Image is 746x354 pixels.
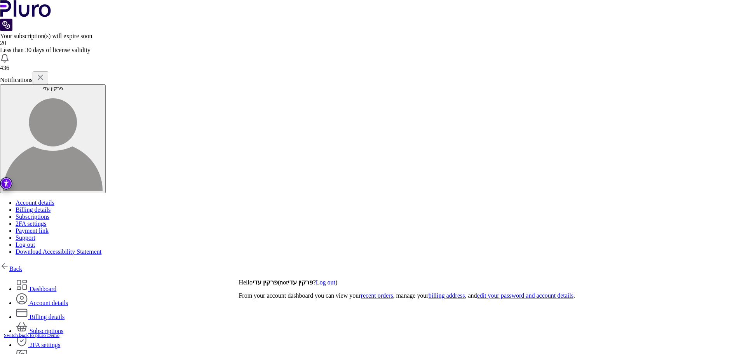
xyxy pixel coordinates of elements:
p: From your account dashboard you can view your , manage your , and . [239,292,746,299]
strong: פרקין עדי [253,279,278,286]
a: Subscriptions [16,213,49,220]
a: Payment link [16,227,49,234]
a: Dashboard [16,286,56,292]
a: Switch back to pluro Demo [4,332,59,338]
a: Log out [316,279,335,286]
strong: פרקין עדי [288,279,313,286]
a: Log out [16,241,35,248]
a: 2FA settings [16,220,46,227]
a: edit your password and account details [477,292,573,299]
a: Account details [16,199,54,206]
a: billing address [429,292,465,299]
a: Account details [16,300,68,306]
a: Billing details [16,314,64,320]
p: Hello (not ? ) [239,279,746,286]
a: recent orders [361,292,393,299]
a: Billing details [16,206,51,213]
div: פרקין עדי [3,85,103,91]
img: x.svg [36,73,45,82]
a: Support [16,234,35,241]
img: user avatar [3,91,103,191]
a: Subscriptions [16,328,63,334]
a: Download Accessibility Statement [16,248,101,255]
a: 2FA settings [16,342,60,348]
